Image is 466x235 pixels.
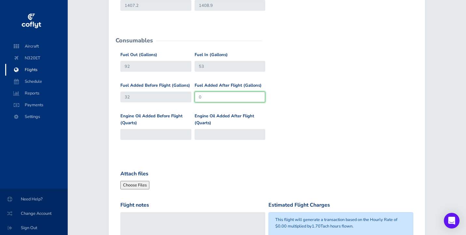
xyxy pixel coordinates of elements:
span: Schedule [12,76,61,87]
label: Engine Oil Added After Flight (Quarts) [195,113,266,126]
h2: Consumables [116,37,153,43]
label: Attach files [120,170,148,178]
label: Fuel Out (Gallons) [120,51,157,58]
label: Fuel Added Before Flight (Gallons) [120,82,190,89]
label: Estimated Flight Charges [268,201,330,210]
span: Change Account [8,208,60,219]
img: coflyt logo [21,11,42,31]
label: Engine Oil Added Before Flight (Quarts) [120,113,191,126]
span: Sign Out [8,222,60,234]
span: Flights [12,64,61,76]
label: Fuel In (Gallons) [195,51,228,58]
label: Fuel Added After Flight (Gallons) [195,82,262,89]
span: N320ET [12,52,61,64]
label: Flight notes [120,201,149,210]
span: Reports [12,87,61,99]
span: 1.70 [312,223,321,229]
span: Payments [12,99,61,111]
span: Aircraft [12,40,61,52]
p: This flight will generate a transaction based on the Hourly Rate of $0.00 multiplied by Tach hour... [275,216,406,230]
div: Open Intercom Messenger [444,213,459,228]
span: Need Help? [8,193,60,205]
span: Settings [12,111,61,123]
